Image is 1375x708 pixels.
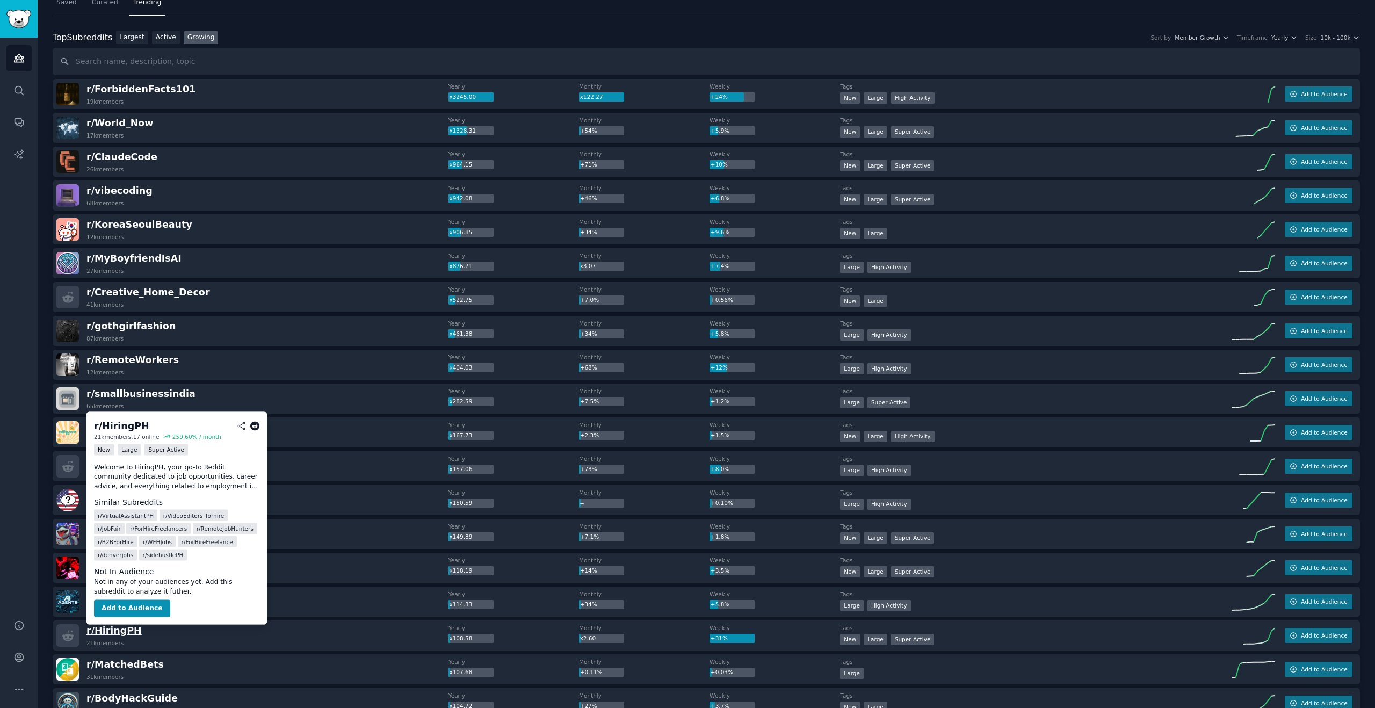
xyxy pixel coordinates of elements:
[449,432,472,438] span: x167.73
[840,126,860,138] div: New
[1301,361,1347,369] span: Add to Audience
[710,184,840,192] dt: Weekly
[130,525,187,532] span: r/ ForHireFreelancers
[710,523,840,530] dt: Weekly
[94,566,259,577] dt: Not In Audience
[1301,463,1347,470] span: Add to Audience
[1301,530,1347,538] span: Add to Audience
[1285,323,1352,338] button: Add to Audience
[840,320,1232,327] dt: Tags
[710,590,840,598] dt: Weekly
[86,625,142,636] span: r/ HiringPH
[56,387,79,410] img: smallbusinessindia
[448,117,579,124] dt: Yearly
[163,511,224,519] span: r/ VideoEditors_forhire
[580,635,596,641] span: x2.60
[448,320,579,327] dt: Yearly
[891,566,935,577] div: Super Active
[86,335,124,342] div: 87k members
[711,263,729,269] span: +7.4%
[1285,628,1352,643] button: Add to Audience
[1285,594,1352,609] button: Add to Audience
[98,538,134,545] span: r/ B2BForHire
[1285,256,1352,271] button: Add to Audience
[56,489,79,511] img: AskUS
[579,117,710,124] dt: Monthly
[449,297,472,303] span: x522.75
[56,150,79,173] img: ClaudeCode
[711,500,733,506] span: +0.10%
[840,624,1232,632] dt: Tags
[1301,192,1347,199] span: Add to Audience
[1285,222,1352,237] button: Add to Audience
[580,93,603,100] span: x122.27
[448,692,579,699] dt: Yearly
[1271,34,1298,41] button: Yearly
[94,496,259,508] dt: Similar Subreddits
[580,601,597,608] span: +34%
[579,523,710,530] dt: Monthly
[840,252,1232,259] dt: Tags
[449,601,472,608] span: x114.33
[580,669,603,675] span: +0.11%
[86,388,196,399] span: r/ smallbusinessindia
[1301,632,1347,639] span: Add to Audience
[580,432,599,438] span: +2.3%
[710,150,840,158] dt: Weekly
[840,566,860,577] div: New
[86,287,210,298] span: r/ Creative_Home_Decor
[710,624,840,632] dt: Weekly
[1150,34,1171,41] div: Sort by
[1285,120,1352,135] button: Add to Audience
[449,330,472,337] span: x461.38
[891,431,935,442] div: High Activity
[448,218,579,226] dt: Yearly
[710,218,840,226] dt: Weekly
[448,455,579,463] dt: Yearly
[579,421,710,429] dt: Monthly
[94,432,159,440] div: 21k members, 17 online
[864,532,887,544] div: Large
[579,353,710,361] dt: Monthly
[448,489,579,496] dt: Yearly
[864,566,887,577] div: Large
[449,398,472,404] span: x282.59
[580,263,596,269] span: x3.07
[840,489,1232,496] dt: Tags
[711,195,729,201] span: +6.8%
[86,199,124,207] div: 68k members
[86,118,153,128] span: r/ World_Now
[86,165,124,173] div: 26k members
[1175,34,1229,41] button: Member Growth
[86,693,178,704] span: r/ BodyHackGuide
[56,83,79,105] img: ForbiddenFacts101
[580,297,599,303] span: +7.0%
[1285,154,1352,169] button: Add to Audience
[448,590,579,598] dt: Yearly
[840,286,1232,293] dt: Tags
[448,557,579,564] dt: Yearly
[1237,34,1268,41] div: Timeframe
[448,353,579,361] dt: Yearly
[840,431,860,442] div: New
[86,321,176,331] span: r/ gothgirlfashion
[53,48,1360,75] input: Search name, description, topic
[1271,34,1288,41] span: Yearly
[840,92,860,104] div: New
[840,523,1232,530] dt: Tags
[1285,425,1352,440] button: Add to Audience
[86,253,182,264] span: r/ MyBoyfriendIsAI
[710,252,840,259] dt: Weekly
[449,635,472,641] span: x108.58
[710,421,840,429] dt: Weekly
[710,117,840,124] dt: Weekly
[449,500,472,506] span: x150.59
[864,126,887,138] div: Large
[6,10,31,28] img: GummySearch logo
[579,557,710,564] dt: Monthly
[449,669,472,675] span: x107.68
[711,669,733,675] span: +0.03%
[840,532,860,544] div: New
[449,567,472,574] span: x118.19
[579,590,710,598] dt: Monthly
